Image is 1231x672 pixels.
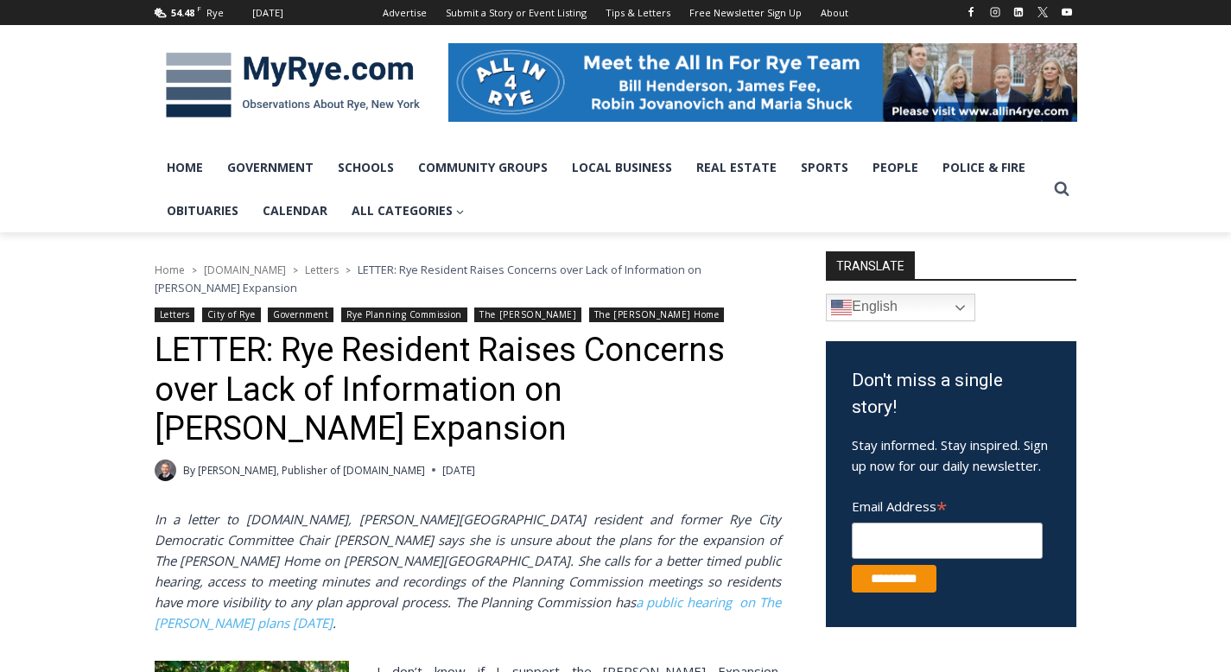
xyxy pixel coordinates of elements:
nav: Primary Navigation [155,146,1046,233]
a: Home [155,146,215,189]
a: City of Rye [202,307,261,322]
time: [DATE] [442,462,475,479]
h3: Don't miss a single story! [852,367,1050,422]
a: Author image [155,460,176,481]
a: YouTube [1057,2,1077,22]
a: Linkedin [1008,2,1029,22]
nav: Breadcrumbs [155,261,781,296]
a: Calendar [251,189,339,232]
a: Letters [155,307,195,322]
a: Government [268,307,333,322]
img: MyRye.com [155,41,431,130]
span: > [346,264,351,276]
div: [DATE] [252,5,283,21]
span: > [192,264,197,276]
a: Sports [789,146,860,189]
a: Letters [305,263,339,277]
span: F [197,3,201,13]
a: Real Estate [684,146,789,189]
img: All in for Rye [448,43,1077,121]
span: 54.48 [171,6,194,19]
a: Obituaries [155,189,251,232]
div: Rye [206,5,224,21]
a: X [1032,2,1053,22]
label: Email Address [852,489,1043,520]
a: Community Groups [406,146,560,189]
a: English [826,294,975,321]
a: Facebook [961,2,981,22]
span: LETTER: Rye Resident Raises Concerns over Lack of Information on [PERSON_NAME] Expansion [155,262,701,295]
a: Police & Fire [930,146,1037,189]
a: The [PERSON_NAME] Home [589,307,725,322]
strong: TRANSLATE [826,251,915,279]
a: a public hearing on The [PERSON_NAME] plans [DATE] [155,593,781,631]
a: Instagram [985,2,1006,22]
a: Local Business [560,146,684,189]
a: [DOMAIN_NAME] [204,263,286,277]
a: Schools [326,146,406,189]
p: Stay informed. Stay inspired. Sign up now for our daily newsletter. [852,434,1050,476]
a: [PERSON_NAME], Publisher of [DOMAIN_NAME] [198,463,425,478]
a: Home [155,263,185,277]
span: By [183,462,195,479]
a: Rye Planning Commission [341,307,467,322]
a: The [PERSON_NAME] [474,307,581,322]
button: View Search Form [1046,174,1077,205]
a: People [860,146,930,189]
a: All Categories [339,189,477,232]
span: All Categories [352,201,465,220]
h1: LETTER: Rye Resident Raises Concerns over Lack of Information on [PERSON_NAME] Expansion [155,331,781,449]
img: en [831,297,852,318]
em: In a letter to [DOMAIN_NAME], [PERSON_NAME][GEOGRAPHIC_DATA] resident and former Rye City Democra... [155,510,781,631]
a: Government [215,146,326,189]
span: > [293,264,298,276]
